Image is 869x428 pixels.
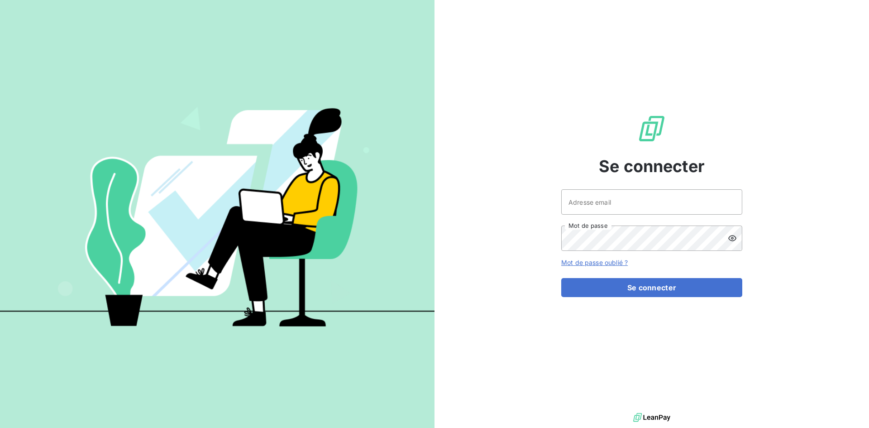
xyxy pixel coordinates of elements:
[561,189,742,215] input: placeholder
[561,259,628,266] a: Mot de passe oublié ?
[561,278,742,297] button: Se connecter
[637,114,666,143] img: Logo LeanPay
[633,411,670,424] img: logo
[599,154,705,178] span: Se connecter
